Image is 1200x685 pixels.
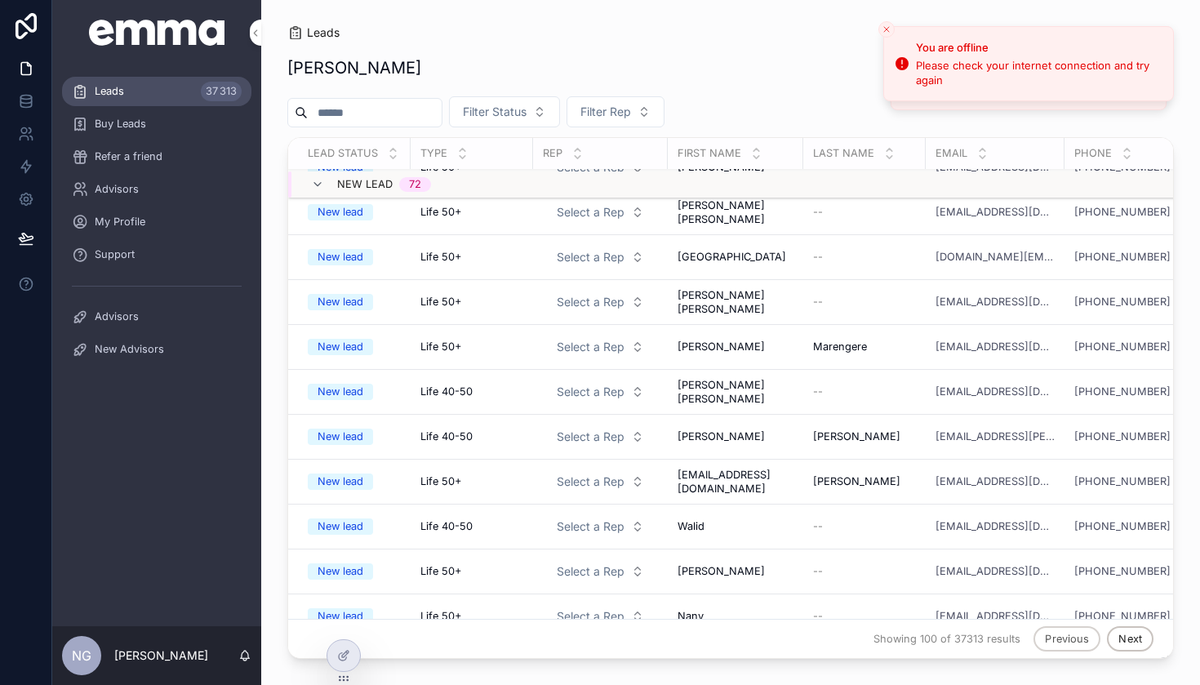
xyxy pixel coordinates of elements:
h1: [PERSON_NAME] [287,56,421,79]
a: Advisors [62,302,251,331]
span: Nany [678,609,704,623]
span: Life 50+ [420,609,461,623]
a: New lead [308,429,401,444]
div: New lead [318,294,363,309]
span: Select a Rep [557,608,624,625]
a: Select Button [543,421,658,452]
a: [PERSON_NAME] [678,429,793,443]
a: Life 40-50 [420,385,523,398]
span: Leads [95,84,124,98]
span: New lead [337,177,393,191]
span: [PERSON_NAME] [678,340,765,354]
span: [PERSON_NAME] [678,429,765,443]
span: Select a Rep [557,429,624,445]
a: [PERSON_NAME] [813,429,916,443]
a: [PHONE_NUMBER] [1074,609,1177,623]
span: Refer a friend [95,149,162,163]
span: [PERSON_NAME] [813,474,900,488]
a: Life 40-50 [420,519,523,533]
a: Select Button [543,466,658,497]
a: [PHONE_NUMBER] [1074,429,1171,443]
a: Refer a friend [62,142,251,171]
span: -- [813,250,823,264]
a: Nany [678,609,793,623]
span: Last name [813,146,874,160]
span: First name [678,146,741,160]
a: [PHONE_NUMBER] [1074,205,1177,219]
a: Marengere [813,340,916,354]
button: Select Button [544,602,657,631]
a: Leads [287,24,340,41]
div: Please check your internet connection and try again [916,58,1160,87]
a: Select Button [543,197,658,228]
a: Select Button [543,242,658,273]
a: [PERSON_NAME] [678,564,793,578]
a: [EMAIL_ADDRESS][DOMAIN_NAME] [936,564,1055,578]
a: Life 50+ [420,205,523,219]
a: [DOMAIN_NAME][EMAIL_ADDRESS][DOMAIN_NAME] [936,250,1055,264]
a: [EMAIL_ADDRESS][DOMAIN_NAME] [936,295,1055,309]
span: Marengere [813,340,867,354]
a: [PHONE_NUMBER] [1074,250,1171,264]
a: [PHONE_NUMBER] [1074,474,1177,488]
a: [PERSON_NAME] [PERSON_NAME] [678,198,793,226]
span: [PERSON_NAME] [PERSON_NAME] [678,378,793,406]
a: New lead [308,339,401,354]
a: New lead [308,563,401,579]
a: New lead [308,384,401,399]
a: [EMAIL_ADDRESS][DOMAIN_NAME] [936,609,1055,623]
span: Life 50+ [420,474,461,488]
div: New lead [318,249,363,265]
span: Support [95,247,135,261]
a: Select Button [543,331,658,363]
span: -- [813,205,823,219]
span: Filter Rep [580,104,631,120]
span: Select a Rep [557,294,624,310]
span: -- [813,564,823,578]
a: [EMAIL_ADDRESS][PERSON_NAME][DOMAIN_NAME] [936,429,1055,443]
span: Select a Rep [557,474,624,490]
a: Life 50+ [420,295,523,309]
a: Life 50+ [420,340,523,354]
span: Email [936,146,967,160]
a: -- [813,205,916,219]
a: [EMAIL_ADDRESS][DOMAIN_NAME] [936,205,1055,219]
a: [EMAIL_ADDRESS][DOMAIN_NAME] [936,340,1055,354]
a: -- [813,385,916,398]
a: Advisors [62,175,251,204]
a: Select Button [543,511,658,542]
a: Select Button [543,287,658,318]
span: Life 50+ [420,250,461,264]
a: Select Button [543,601,658,632]
a: New Advisors [62,335,251,364]
a: [PHONE_NUMBER] [1074,340,1171,354]
a: [PHONE_NUMBER] [1074,429,1177,443]
span: Select a Rep [557,204,624,220]
a: [PHONE_NUMBER] [1074,295,1171,309]
span: [GEOGRAPHIC_DATA] [678,250,786,264]
div: New lead [318,339,363,354]
span: Life 50+ [420,295,461,309]
span: My Profile [95,215,145,229]
span: Select a Rep [557,518,624,535]
div: New lead [318,608,363,624]
button: Select Button [544,422,657,451]
a: [EMAIL_ADDRESS][DOMAIN_NAME] [936,385,1055,398]
span: Phone [1074,146,1112,160]
a: [PHONE_NUMBER] [1074,295,1177,309]
a: [PERSON_NAME] [PERSON_NAME] [678,288,793,316]
span: Select a Rep [557,384,624,400]
div: New lead [318,518,363,534]
span: Select a Rep [557,339,624,355]
a: [PERSON_NAME] [813,474,916,488]
a: [PHONE_NUMBER] [1074,519,1171,533]
a: Life 50+ [420,474,523,488]
a: Leads37 313 [62,77,251,106]
span: Rep [543,146,562,160]
a: New lead [308,474,401,489]
a: New lead [308,294,401,309]
a: Life 40-50 [420,429,523,443]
